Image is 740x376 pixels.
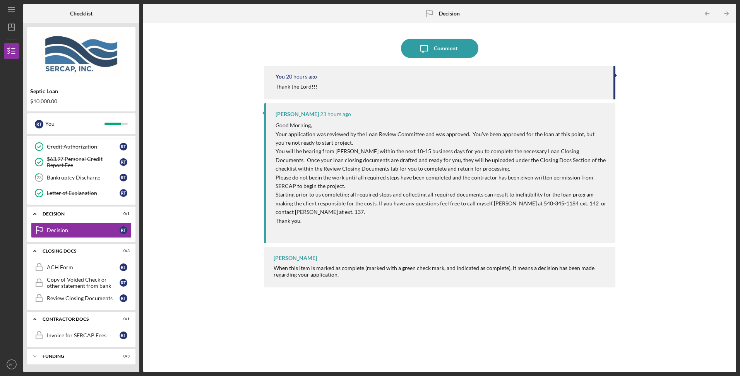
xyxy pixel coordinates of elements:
div: R T [120,189,127,197]
div: Decision [43,212,110,216]
div: 0 / 1 [116,317,130,321]
a: Letter of ExplanationRT [31,185,132,201]
div: ACH Form [47,264,120,270]
div: $63.97 Personal Credit Report Fee [47,156,120,168]
div: Septic Loan [30,88,132,94]
div: R T [120,158,127,166]
text: RT [9,362,14,367]
a: ACH FormRT [31,260,132,275]
div: R T [120,226,127,234]
div: [PERSON_NAME] [276,111,319,117]
div: Letter of Explanation [47,190,120,196]
div: CLOSING DOCS [43,249,110,253]
a: Credit AuthorizationRT [31,139,132,154]
div: Funding [43,354,110,359]
div: R T [120,294,127,302]
div: Thank the Lord!!! [276,84,317,90]
div: R T [120,332,127,339]
div: Contractor Docs [43,317,110,321]
div: R T [120,263,127,271]
div: When this item is marked as complete (marked with a green check mark, and indicated as complete),... [274,265,607,277]
div: Invoice for SERCAP Fees [47,332,120,338]
p: Please do not begin the work until all required steps have been completed and the contractor has ... [276,173,607,191]
div: [PERSON_NAME] [274,255,317,261]
div: You [45,117,104,130]
a: Review Closing DocumentsRT [31,291,132,306]
b: Decision [439,10,460,17]
img: Product logo [27,31,135,77]
a: 23Bankruptcy DischargeRT [31,170,132,185]
div: R T [120,279,127,287]
button: RT [4,357,19,372]
a: Invoice for SERCAP FeesRT [31,328,132,343]
div: 0 / 1 [116,212,130,216]
div: You [276,73,285,80]
a: Copy of Voided Check or other statement from bankRT [31,275,132,291]
div: 0 / 3 [116,249,130,253]
time: 2025-09-29 13:10 [320,111,351,117]
time: 2025-09-29 15:48 [286,73,317,80]
div: Bankruptcy Discharge [47,174,120,181]
p: You will be hearing from [PERSON_NAME] within the next 10-15 business days for you to complete th... [276,147,607,173]
div: R T [120,174,127,181]
p: Thank you. [276,217,607,225]
div: $10,000.00 [30,98,132,104]
div: Review Closing Documents [47,295,120,301]
div: R T [35,120,43,128]
tspan: 23 [37,175,41,180]
p: Starting prior to us completing all required steps and collecting all required documents can resu... [276,190,607,216]
button: Comment [401,39,478,58]
div: 0 / 3 [116,354,130,359]
a: DecisionRT [31,222,132,238]
div: Comment [434,39,457,58]
div: Copy of Voided Check or other statement from bank [47,277,120,289]
div: R T [120,143,127,150]
a: $63.97 Personal Credit Report FeeRT [31,154,132,170]
b: Checklist [70,10,92,17]
p: Good Morning, [276,121,607,130]
div: Credit Authorization [47,144,120,150]
p: Your application was reviewed by the Loan Review Committee and was approved. You've been approved... [276,130,607,147]
div: Decision [47,227,120,233]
